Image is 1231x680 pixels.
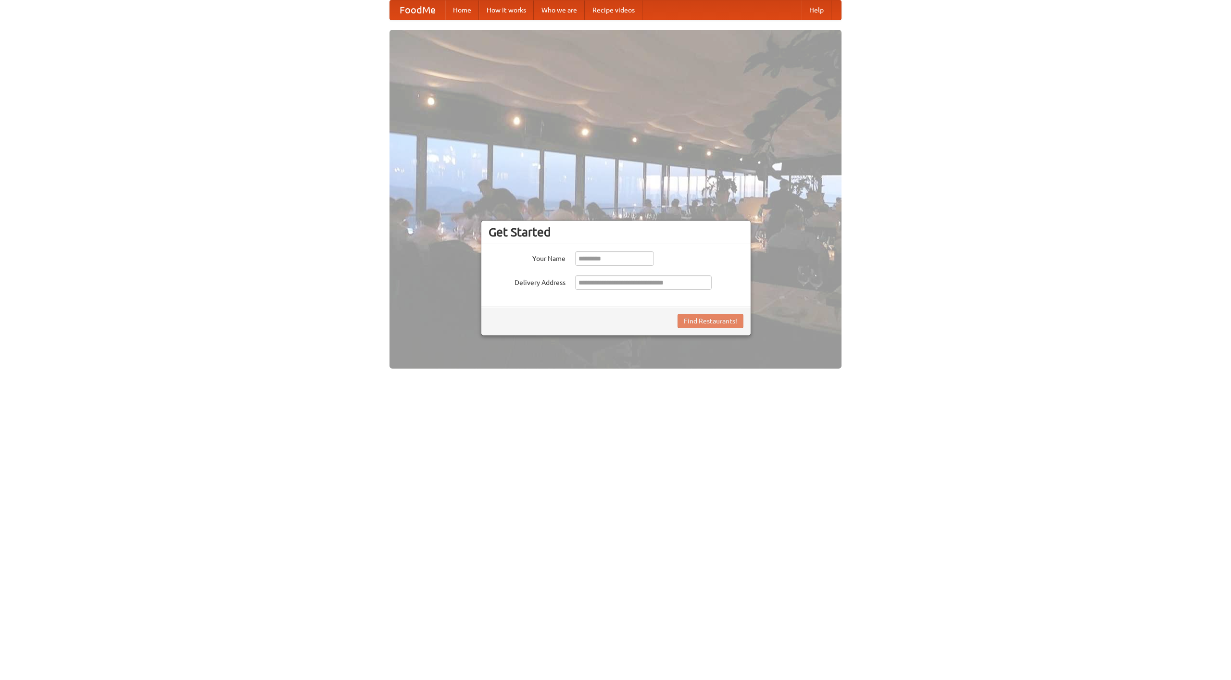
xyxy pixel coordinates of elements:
a: FoodMe [390,0,445,20]
a: Recipe videos [585,0,642,20]
label: Your Name [489,251,565,263]
a: Who we are [534,0,585,20]
h3: Get Started [489,225,743,239]
button: Find Restaurants! [678,314,743,328]
a: Home [445,0,479,20]
a: Help [802,0,831,20]
a: How it works [479,0,534,20]
label: Delivery Address [489,275,565,287]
